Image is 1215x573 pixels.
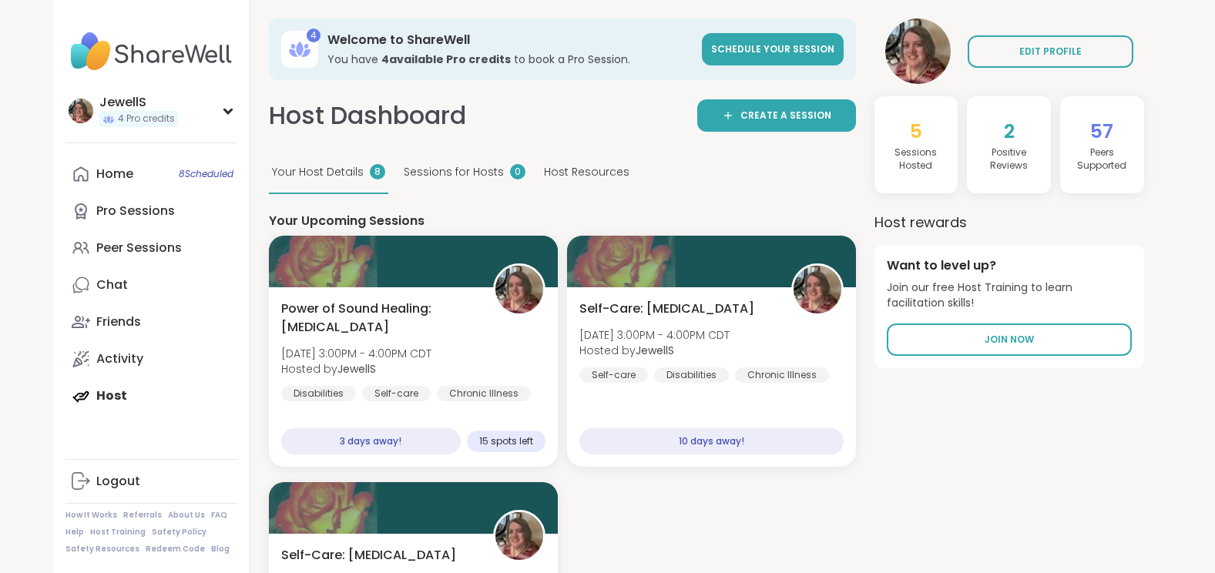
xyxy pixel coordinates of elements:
[887,280,1132,310] span: Join our free Host Training to learn facilitation skills!
[281,300,476,337] span: Power of Sound Healing: [MEDICAL_DATA]
[168,510,205,521] a: About Us
[697,99,856,132] a: Create a session
[281,361,431,377] span: Hosted by
[404,164,504,180] span: Sessions for Hosts
[579,300,754,318] span: Self-Care: [MEDICAL_DATA]
[381,52,511,67] b: 4 available Pro credit s
[881,146,952,173] h4: Sessions Hosted
[636,343,674,358] b: JewellS
[96,313,141,330] div: Friends
[910,118,922,145] span: 5
[887,323,1132,356] a: Join Now
[269,99,466,133] h1: Host Dashboard
[146,544,205,555] a: Redeem Code
[1019,45,1082,59] span: EDIT PROFILE
[65,303,237,340] a: Friends
[579,343,730,358] span: Hosted by
[96,166,133,183] div: Home
[65,527,84,538] a: Help
[96,473,140,490] div: Logout
[65,463,237,500] a: Logout
[735,367,829,383] div: Chronic Illness
[96,240,182,256] div: Peer Sessions
[65,266,237,303] a: Chat
[269,213,856,230] h4: Your Upcoming Sessions
[337,361,376,377] b: JewellS
[437,386,531,401] div: Chronic Illness
[90,527,146,538] a: Host Training
[510,164,525,179] div: 0
[65,25,237,79] img: ShareWell Nav Logo
[96,276,128,293] div: Chat
[123,510,162,521] a: Referrals
[65,230,237,266] a: Peer Sessions
[874,212,1144,233] h3: Host rewards
[654,367,729,383] div: Disabilities
[362,386,431,401] div: Self-care
[887,257,1132,274] h4: Want to level up?
[272,164,364,180] span: Your Host Details
[152,527,206,538] a: Safety Policy
[885,18,951,84] img: JewellS
[96,203,175,219] div: Pro Sessions
[579,428,844,454] div: 10 days away!
[69,99,93,123] img: JewellS
[1066,146,1138,173] h4: Peers Supported
[495,512,543,560] img: JewellS
[711,42,834,55] span: Schedule your session
[544,164,629,180] span: Host Resources
[281,386,356,401] div: Disabilities
[179,168,233,180] span: 8 Scheduled
[307,28,321,42] div: 4
[65,544,139,555] a: Safety Resources
[740,109,831,122] span: Create a session
[65,510,117,521] a: How It Works
[281,428,461,454] div: 3 days away!
[281,346,431,361] span: [DATE] 3:00PM - 4:00PM CDT
[327,52,693,67] h3: You have to book a Pro Session.
[96,350,143,367] div: Activity
[968,35,1133,68] a: EDIT PROFILE
[370,164,385,179] div: 8
[65,156,237,193] a: Home8Scheduled
[281,546,456,565] span: Self-Care: [MEDICAL_DATA]
[495,266,543,313] img: JewellS
[99,94,178,111] div: JewellS
[118,112,175,126] span: 4 Pro credits
[211,544,230,555] a: Blog
[327,32,693,49] h3: Welcome to ShareWell
[1004,118,1015,145] span: 2
[479,435,533,447] span: 15 spots left
[579,367,648,383] div: Self-care
[65,193,237,230] a: Pro Sessions
[1090,118,1113,145] span: 57
[794,266,841,313] img: JewellS
[702,33,844,65] a: Schedule your session
[65,340,237,377] a: Activity
[985,333,1034,347] span: Join Now
[973,146,1045,173] h4: Positive Review s
[579,327,730,343] span: [DATE] 3:00PM - 4:00PM CDT
[211,510,227,521] a: FAQ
